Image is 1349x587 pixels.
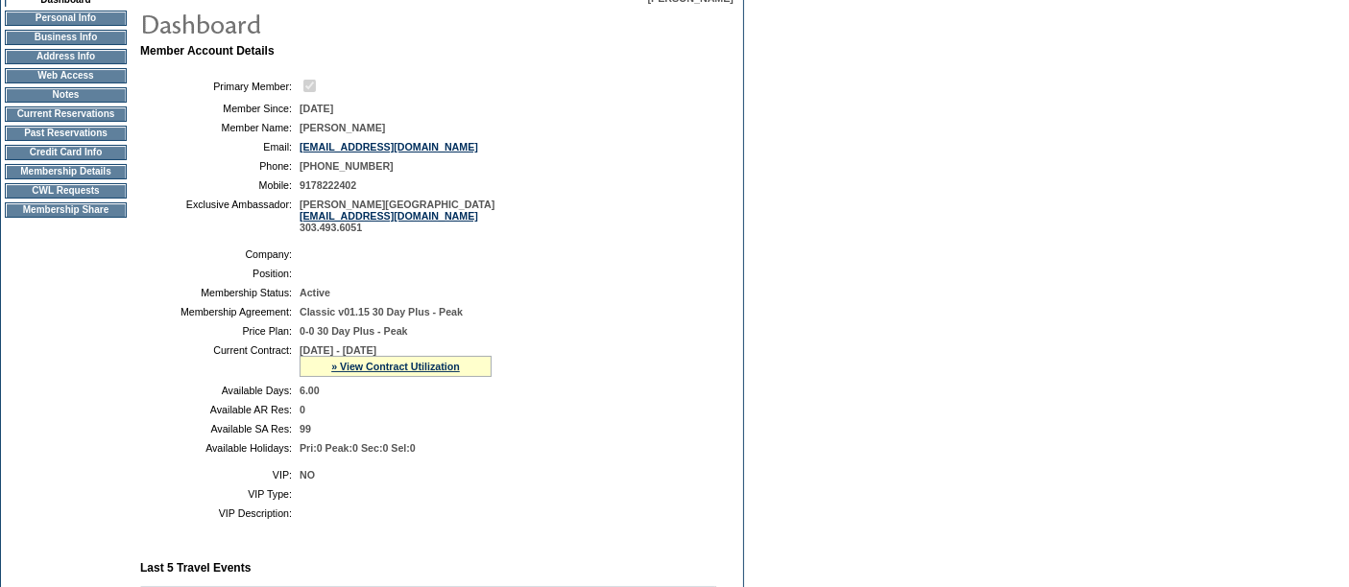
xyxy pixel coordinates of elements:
[300,404,305,415] span: 0
[148,385,292,396] td: Available Days:
[300,141,478,153] a: [EMAIL_ADDRESS][DOMAIN_NAME]
[300,306,463,317] span: Classic v01.15 30 Day Plus - Peak
[5,183,127,199] td: CWL Requests
[5,106,127,122] td: Current Reservations
[148,469,292,481] td: VIP:
[300,287,330,298] span: Active
[148,160,292,172] td: Phone:
[300,160,394,172] span: [PHONE_NUMBER]
[148,306,292,317] td: Membership Agreement:
[5,126,127,141] td: Past Reservations
[5,11,127,26] td: Personal Info
[5,30,127,45] td: Business Info
[148,404,292,415] td: Available AR Res:
[148,325,292,337] td: Price Plan:
[140,561,251,575] b: Last 5 Travel Events
[148,423,292,434] td: Available SA Res:
[148,268,292,279] td: Position:
[300,199,494,233] span: [PERSON_NAME][GEOGRAPHIC_DATA] 303.493.6051
[140,44,275,58] b: Member Account Details
[300,469,315,481] span: NO
[148,122,292,133] td: Member Name:
[148,488,292,500] td: VIP Type:
[148,141,292,153] td: Email:
[148,103,292,114] td: Member Since:
[5,145,127,160] td: Credit Card Info
[300,210,478,222] a: [EMAIL_ADDRESS][DOMAIN_NAME]
[300,103,333,114] span: [DATE]
[300,423,311,434] span: 99
[148,199,292,233] td: Exclusive Ambassador:
[148,77,292,95] td: Primary Member:
[300,325,408,337] span: 0-0 30 Day Plus - Peak
[5,49,127,64] td: Address Info
[148,248,292,260] td: Company:
[300,179,356,191] span: 9178222402
[148,344,292,377] td: Current Contract:
[148,507,292,519] td: VIP Description:
[5,202,127,218] td: Membership Share
[300,442,416,454] span: Pri:0 Peak:0 Sec:0 Sel:0
[139,4,523,42] img: pgTtlDashboard.gif
[5,164,127,179] td: Membership Details
[148,287,292,298] td: Membership Status:
[5,87,127,103] td: Notes
[300,122,385,133] span: [PERSON_NAME]
[300,344,376,356] span: [DATE] - [DATE]
[331,361,460,372] a: » View Contract Utilization
[148,179,292,191] td: Mobile:
[148,442,292,454] td: Available Holidays:
[5,68,127,83] td: Web Access
[300,385,320,396] span: 6.00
